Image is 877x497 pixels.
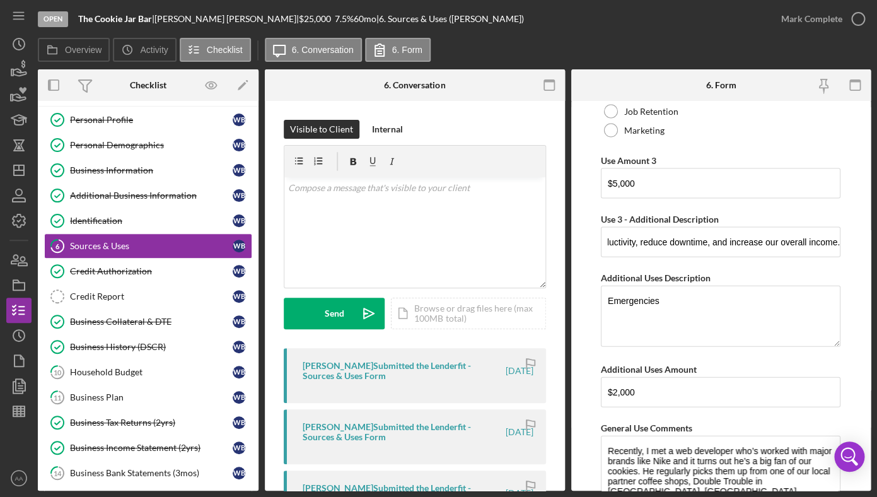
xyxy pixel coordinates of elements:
button: 6. Form [365,38,431,62]
div: Identification [70,216,233,226]
div: W B [233,416,245,429]
div: W B [233,441,245,454]
a: Business Income Statement (2yrs)WB [44,435,252,460]
div: 7.5 % [335,14,354,24]
label: General Use Comments [601,422,692,433]
div: [PERSON_NAME] [PERSON_NAME] | [154,14,299,24]
tspan: 11 [54,393,61,401]
div: W B [233,366,245,378]
div: Business Collateral & DTE [70,317,233,327]
div: Business Plan [70,392,233,402]
label: Job Retention [624,106,678,116]
a: Business Tax Returns (2yrs)WB [44,410,252,435]
div: [PERSON_NAME] Submitted the Lenderfit - Sources & Uses Form [303,361,504,381]
div: Visible to Client [290,120,353,139]
div: Checklist [130,80,166,90]
a: Business InformationWB [44,158,252,183]
div: Business Information [70,165,233,175]
time: 2025-07-07 15:24 [506,366,533,376]
button: Send [284,298,385,329]
div: W B [233,114,245,126]
div: Business Income Statement (2yrs) [70,443,233,453]
label: Use Amount 3 [601,155,656,165]
text: AA [15,475,23,482]
label: Additional Uses Description [601,272,711,283]
button: 6. Conversation [265,38,362,62]
div: | [78,14,154,24]
div: W B [233,341,245,353]
div: Credit Authorization [70,266,233,276]
button: AA [6,465,32,491]
label: Activity [140,45,168,55]
div: [PERSON_NAME] Submitted the Lenderfit - Sources & Uses Form [303,422,504,442]
tspan: 14 [54,469,62,477]
label: Use 3 - Additional Description [601,213,719,224]
textarea: Recently, I met a web developer who’s worked with major brands like Nike and it turns out he’s a ... [601,435,840,496]
div: Additional Business Information [70,190,233,201]
div: W B [233,139,245,151]
div: Send [325,298,344,329]
div: 6. Conversation [384,80,445,90]
div: | 6. Sources & Uses ([PERSON_NAME]) [376,14,524,24]
div: Sources & Uses [70,241,233,251]
tspan: 10 [54,368,62,376]
button: Activity [113,38,176,62]
a: Additional Business InformationWB [44,183,252,208]
div: Business Bank Statements (3mos) [70,468,233,478]
span: $25,000 [299,13,331,24]
a: Personal DemographicsWB [44,132,252,158]
div: Personal Demographics [70,140,233,150]
a: Business Collateral & DTEWB [44,309,252,334]
div: Household Budget [70,367,233,377]
a: Personal ProfileWB [44,107,252,132]
textarea: Emergencies [601,285,840,346]
div: W B [233,164,245,177]
label: 6. Form [392,45,422,55]
tspan: 6 [55,242,60,250]
a: 11Business PlanWB [44,385,252,410]
div: 60 mo [354,14,376,24]
label: Overview [65,45,102,55]
div: W B [233,290,245,303]
a: 14Business Bank Statements (3mos)WB [44,460,252,486]
label: Checklist [207,45,243,55]
a: Business History (DSCR)WB [44,334,252,360]
div: Open [38,11,68,27]
div: Business Tax Returns (2yrs) [70,418,233,428]
div: Internal [372,120,403,139]
div: W B [233,189,245,202]
div: W B [233,265,245,278]
a: Credit ReportWB [44,284,252,309]
div: W B [233,214,245,227]
button: Mark Complete [769,6,871,32]
a: Credit AuthorizationWB [44,259,252,284]
div: Personal Profile [70,115,233,125]
label: 6. Conversation [292,45,354,55]
label: Marketing [624,125,665,135]
button: Internal [366,120,409,139]
div: W B [233,467,245,479]
div: Open Intercom Messenger [834,441,864,472]
div: W B [233,315,245,328]
a: IdentificationWB [44,208,252,233]
div: Business History (DSCR) [70,342,233,352]
a: 6Sources & UsesWB [44,233,252,259]
div: Mark Complete [781,6,842,32]
button: Overview [38,38,110,62]
button: Visible to Client [284,120,359,139]
b: The Cookie Jar Bar [78,13,152,24]
label: Additional Uses Amount [601,363,697,374]
div: W B [233,391,245,404]
div: Credit Report [70,291,233,301]
div: W B [233,240,245,252]
time: 2025-07-07 15:17 [506,427,533,437]
div: 6. Form [706,80,736,90]
a: 10Household BudgetWB [44,360,252,385]
button: Checklist [180,38,251,62]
